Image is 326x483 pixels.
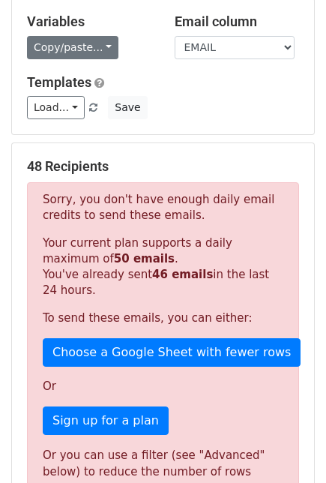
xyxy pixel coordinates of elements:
[114,252,175,265] strong: 50 emails
[27,158,299,175] h5: 48 Recipients
[27,36,118,59] a: Copy/paste...
[43,447,283,481] div: Or you can use a filter (see "Advanced" below) to reduce the number of rows
[43,338,301,367] a: Choose a Google Sheet with fewer rows
[152,268,213,281] strong: 46 emails
[175,13,300,30] h5: Email column
[27,96,85,119] a: Load...
[251,411,326,483] iframe: Chat Widget
[27,13,152,30] h5: Variables
[43,192,283,223] p: Sorry, you don't have enough daily email credits to send these emails.
[27,74,91,90] a: Templates
[108,96,147,119] button: Save
[43,406,169,435] a: Sign up for a plan
[43,235,283,298] p: Your current plan supports a daily maximum of . You've already sent in the last 24 hours.
[43,310,283,326] p: To send these emails, you can either:
[251,411,326,483] div: Widget de chat
[43,379,283,394] p: Or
